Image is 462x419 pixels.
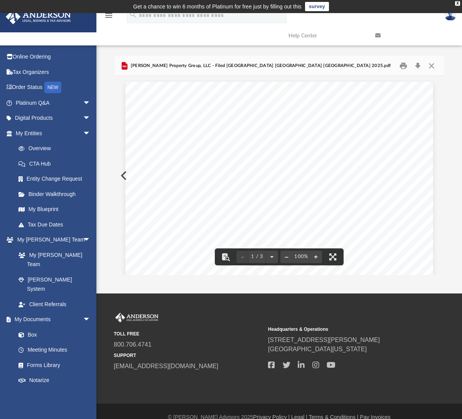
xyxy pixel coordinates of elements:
[115,56,443,275] div: Preview
[245,112,294,118] span: [TECHNICAL_ID]
[361,111,373,120] a: https://comptroller.texas.gov/help/all/confirm-continue.php?category=help
[115,76,443,275] div: Document Viewer
[5,232,98,248] a: My [PERSON_NAME] Teamarrow_drop_down
[11,297,98,312] a: Client Referrals
[411,60,425,72] button: Download
[5,95,102,111] a: Platinum Q&Aarrow_drop_down
[44,82,61,93] div: NEW
[5,111,102,126] a: Digital Productsarrow_drop_down
[138,112,165,118] span: eSystems
[115,165,132,186] button: Previous File
[11,202,98,217] a: My Blueprint
[293,254,310,259] div: Current zoom level
[330,97,429,102] span: [US_STATE] Comptroller of Public Accounts
[11,357,94,373] a: Forms Library
[445,10,456,21] img: User Pic
[172,112,224,118] span: [DATE] 8:19:07 am
[129,10,137,19] i: search
[114,330,263,337] small: TOLL FREE
[292,112,327,118] span: tx2anderson
[280,248,293,265] button: Zoom out
[268,326,417,333] small: Headquarters & Operations
[83,232,98,248] span: arrow_drop_down
[339,111,354,120] a: https://comptroller.texas.gov/taxes/franchise/faq/
[11,141,102,156] a: Overview
[455,1,460,6] div: close
[249,248,266,265] button: 1 / 3
[158,184,404,190] span: for subsequent reports due. To keep you up-to-date and informed of due dates for this tax,
[11,272,98,297] a: [PERSON_NAME] System
[425,60,438,72] button: Close
[83,388,98,404] span: arrow_drop_down
[380,89,430,96] span: [PERSON_NAME]
[5,64,102,80] a: Tax Organizers
[5,388,98,403] a: Online Learningarrow_drop_down
[396,60,411,72] button: Print
[226,143,342,149] span: Confirmation: You Have Filed Successfully
[217,248,234,265] button: Toggle findbar
[3,9,73,24] img: Anderson Advisors Platinum Portal
[383,112,435,118] span: [PERSON_NAME]
[195,247,211,253] span: PRINT
[158,220,265,226] span: Please print this page for your records.
[83,95,98,111] span: arrow_drop_down
[136,91,234,101] a: https://comptroller.texas.gov/
[11,342,98,358] a: Meeting Minutes
[11,247,94,272] a: My [PERSON_NAME] Team
[83,111,98,126] span: arrow_drop_down
[11,156,102,171] a: CTA Hub
[11,327,94,342] a: Box
[11,186,102,202] a: Binder Walkthrough
[238,247,296,253] span: RETURN TO ESYSTEMS
[115,76,443,275] div: File preview
[158,194,408,200] span: we will send a courtesy e-mail reminder to you at the e-mail address on file for this account.
[104,15,113,20] a: menu
[11,217,102,232] a: Tax Due Dates
[114,341,152,348] a: 800.706.4741
[11,171,102,187] a: Entity Change Request
[151,274,227,286] span: Franchise Tax
[283,20,369,51] a: Help Center
[5,312,98,327] a: My Documentsarrow_drop_down
[305,2,329,11] a: survey
[266,248,278,265] button: Next page
[114,313,160,323] img: Anderson Advisors Platinum Portal
[268,337,380,343] a: [STREET_ADDRESS][PERSON_NAME]
[158,163,252,169] span: Please do NOT send a paper form.
[321,247,366,253] span: RETURN TO MENU
[83,126,98,141] span: arrow_drop_down
[133,2,302,11] div: Get a chance to win 6 months of Platinum for free just by filling out this
[5,49,102,65] a: Online Ordering
[104,11,113,20] i: menu
[5,80,102,96] a: Order StatusNEW
[310,248,322,265] button: Zoom in
[324,248,341,265] button: Enter fullscreen
[83,312,98,328] span: arrow_drop_down
[249,254,266,259] span: 1 / 3
[158,175,412,181] span: Since you are electronically filing this report, you will not receive a paper tax return in the mail
[5,126,102,141] a: My Entitiesarrow_drop_down
[114,352,263,359] small: SUPPORT
[129,62,391,69] span: [PERSON_NAME] Property Group, LLC - Filed [GEOGRAPHIC_DATA] [GEOGRAPHIC_DATA] [GEOGRAPHIC_DATA] 2...
[268,346,367,352] a: [GEOGRAPHIC_DATA][US_STATE]
[11,373,98,388] a: Notarize
[114,363,218,369] a: [EMAIL_ADDRESS][DOMAIN_NAME]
